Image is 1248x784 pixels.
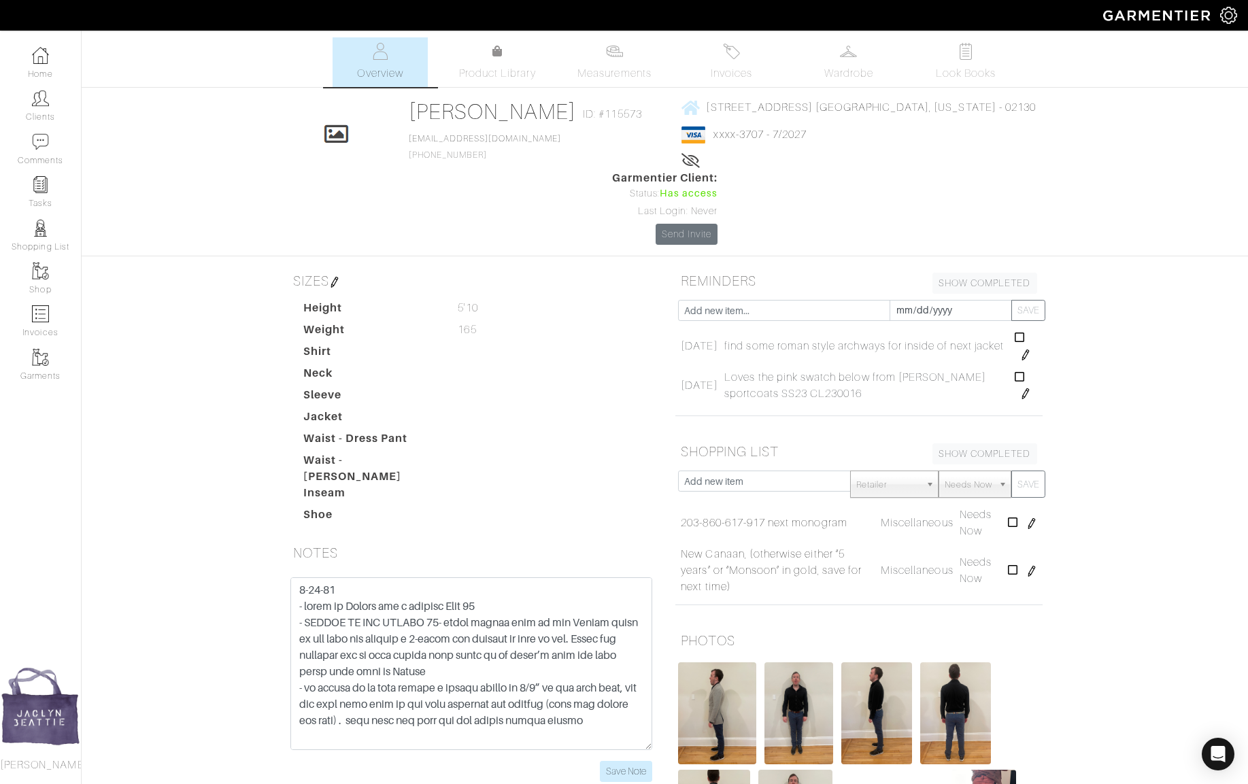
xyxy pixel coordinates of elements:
[678,471,851,492] input: Add new item
[600,761,652,782] input: Save Note
[723,43,740,60] img: orders-27d20c2124de7fd6de4e0e44c1d41de31381a507db9b33961299e4e07d508b8c.svg
[293,452,448,485] dt: Waist - [PERSON_NAME]
[656,224,718,245] a: Send Invite
[724,369,1008,402] span: Loves the pink swatch below from [PERSON_NAME] sportcoats SS23 CL230016
[675,438,1043,465] h5: SHOPPING LIST
[881,564,954,577] span: Miscellaneous
[856,471,920,498] span: Retailer
[881,517,954,529] span: Miscellaneous
[293,300,448,322] dt: Height
[293,430,448,452] dt: Waist - Dress Pant
[801,37,896,87] a: Wardrobe
[1020,388,1031,399] img: pen-cf24a1663064a2ec1b9c1bd2387e9de7a2fa800b781884d57f21acf72779bad2.png
[450,44,545,82] a: Product Library
[32,305,49,322] img: orders-icon-0abe47150d42831381b5fb84f609e132dff9fe21cb692f30cb5eec754e2cba89.png
[293,365,448,387] dt: Neck
[333,37,428,87] a: Overview
[1220,7,1237,24] img: gear-icon-white-bd11855cb880d31180b6d7d6211b90ccbf57a29d726f0c71d8c61bd08dd39cc2.png
[724,338,1004,354] span: find some roman style archways for inside of next jacket
[1096,3,1220,27] img: garmentier-logo-header-white-b43fb05a5012e4ada735d5af1a66efaba907eab6374d6393d1fbf88cb4ef424d.png
[841,662,912,764] img: tJZEjTVLZbVXrgPu3QmteoA3
[840,43,857,60] img: wardrobe-487a4870c1b7c33e795ec22d11cfc2ed9d08956e64fb3008fe2437562e282088.svg
[681,377,718,394] span: [DATE]
[678,300,890,321] input: Add new item...
[612,170,718,186] span: Garmentier Client:
[577,65,652,82] span: Measurements
[681,126,705,143] img: visa-934b35602734be37eb7d5d7e5dbcd2044c359bf20a24dc3361ca3fa54326a8a7.png
[293,343,448,365] dt: Shirt
[459,65,536,82] span: Product Library
[1011,471,1045,498] button: SAVE
[293,387,448,409] dt: Sleeve
[1011,300,1045,321] button: SAVE
[681,515,847,531] a: 203-860-617-917 next monogram
[957,43,974,60] img: todo-9ac3debb85659649dc8f770b8b6100bb5dab4b48dedcbae339e5042a72dfd3cc.svg
[918,37,1013,87] a: Look Books
[1020,350,1031,360] img: pen-cf24a1663064a2ec1b9c1bd2387e9de7a2fa800b781884d57f21acf72779bad2.png
[932,443,1037,464] a: SHOW COMPLETED
[567,37,662,87] a: Measurements
[660,186,718,201] span: Has access
[293,409,448,430] dt: Jacket
[32,220,49,237] img: stylists-icon-eb353228a002819b7ec25b43dbf5f0378dd9e0616d9560372ff212230b889e62.png
[409,99,577,124] a: [PERSON_NAME]
[409,134,561,143] a: [EMAIL_ADDRESS][DOMAIN_NAME]
[684,37,779,87] a: Invoices
[612,186,718,201] div: Status:
[920,662,991,764] img: noUobXuZL44T98xcqocbGWBG
[612,204,718,219] div: Last Login: Never
[681,338,718,354] span: [DATE]
[32,176,49,193] img: reminder-icon-8004d30b9f0a5d33ae49ab947aed9ed385cf756f9e5892f1edd6e32f2345188e.png
[32,133,49,150] img: comment-icon-a0a6a9ef722e966f86d9cbdc48e553b5cf19dbc54f86b18d962a5391bc8f6eb6.png
[583,106,642,122] span: ID: #115573
[706,101,1036,114] span: [STREET_ADDRESS] [GEOGRAPHIC_DATA], [US_STATE] - 02130
[1202,738,1234,770] div: Open Intercom Messenger
[293,322,448,343] dt: Weight
[945,471,992,498] span: Needs Now
[293,507,448,528] dt: Shoe
[458,300,477,316] span: 5'10
[288,539,655,566] h5: NOTES
[606,43,623,60] img: measurements-466bbee1fd09ba9460f595b01e5d73f9e2bff037440d3c8f018324cb6cdf7a4a.svg
[290,577,652,750] textarea: 8-24-81 - lorem ip Dolors ame c adipisc Elit 95 - SEDDOE TE INC UTLABO 75- etdol magnaa enim ad m...
[1026,566,1037,577] img: pen-cf24a1663064a2ec1b9c1bd2387e9de7a2fa800b781884d57f21acf72779bad2.png
[357,65,403,82] span: Overview
[675,627,1043,654] h5: PHOTOS
[678,662,757,764] img: wGEm7BGeAdPJ6xwrZJLfjbtE
[681,99,1036,116] a: [STREET_ADDRESS] [GEOGRAPHIC_DATA], [US_STATE] - 02130
[288,267,655,294] h5: SIZES
[960,556,992,585] span: Needs Now
[936,65,996,82] span: Look Books
[681,601,874,650] a: LIKES TSHT735 PATTERNED YELLOW SHIRT FROM GENEVA SPORT SHIRTING
[675,267,1043,294] h5: REMINDERS
[32,90,49,107] img: clients-icon-6bae9207a08558b7cb47a8932f037763ab4055f8c8b6bfacd5dc20c3e0201464.png
[372,43,389,60] img: basicinfo-40fd8af6dae0f16599ec9e87c0ef1c0a1fdea2edbe929e3d69a839185d80c458.svg
[681,546,874,595] a: New Canaan, (otherwise either “5 years” or “Monsoon” in gold, save for next time)
[764,662,833,764] img: 1CNuWbUYjCJ4zzFJxttj3bXy
[713,129,807,141] a: xxxx-3707 - 7/2027
[293,485,448,507] dt: Inseam
[32,47,49,64] img: dashboard-icon-dbcd8f5a0b271acd01030246c82b418ddd0df26cd7fceb0bd07c9910d44c42f6.png
[711,65,752,82] span: Invoices
[932,273,1037,294] a: SHOW COMPLETED
[409,134,561,160] span: [PHONE_NUMBER]
[458,322,476,338] span: 165
[32,262,49,279] img: garments-icon-b7da505a4dc4fd61783c78ac3ca0ef83fa9d6f193b1c9dc38574b1d14d53ca28.png
[1026,518,1037,529] img: pen-cf24a1663064a2ec1b9c1bd2387e9de7a2fa800b781884d57f21acf72779bad2.png
[824,65,873,82] span: Wardrobe
[960,509,992,537] span: Needs Now
[329,277,340,288] img: pen-cf24a1663064a2ec1b9c1bd2387e9de7a2fa800b781884d57f21acf72779bad2.png
[32,349,49,366] img: garments-icon-b7da505a4dc4fd61783c78ac3ca0ef83fa9d6f193b1c9dc38574b1d14d53ca28.png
